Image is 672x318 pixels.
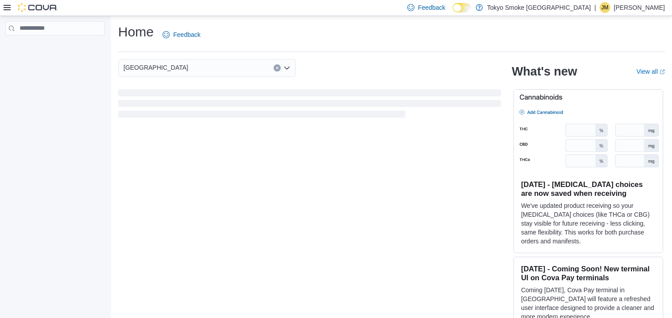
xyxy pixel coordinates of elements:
div: James Mussellam [600,2,610,13]
a: View allExternal link [636,68,665,75]
h2: What's new [512,64,577,79]
button: Clear input [274,64,281,72]
span: [GEOGRAPHIC_DATA] [123,62,188,73]
nav: Complex example [5,37,105,59]
h3: [DATE] - [MEDICAL_DATA] choices are now saved when receiving [521,180,656,198]
a: Feedback [159,26,204,44]
span: Feedback [173,30,200,39]
span: Loading [118,91,501,119]
button: Open list of options [283,64,290,72]
p: Tokyo Smoke [GEOGRAPHIC_DATA] [487,2,591,13]
span: Feedback [418,3,445,12]
h3: [DATE] - Coming Soon! New terminal UI on Cova Pay terminals [521,264,656,282]
img: Cova [18,3,58,12]
p: [PERSON_NAME] [614,2,665,13]
p: We've updated product receiving so your [MEDICAL_DATA] choices (like THCa or CBG) stay visible fo... [521,201,656,246]
svg: External link [660,69,665,75]
span: JM [601,2,608,13]
input: Dark Mode [453,3,471,12]
p: | [594,2,596,13]
h1: Home [118,23,154,41]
